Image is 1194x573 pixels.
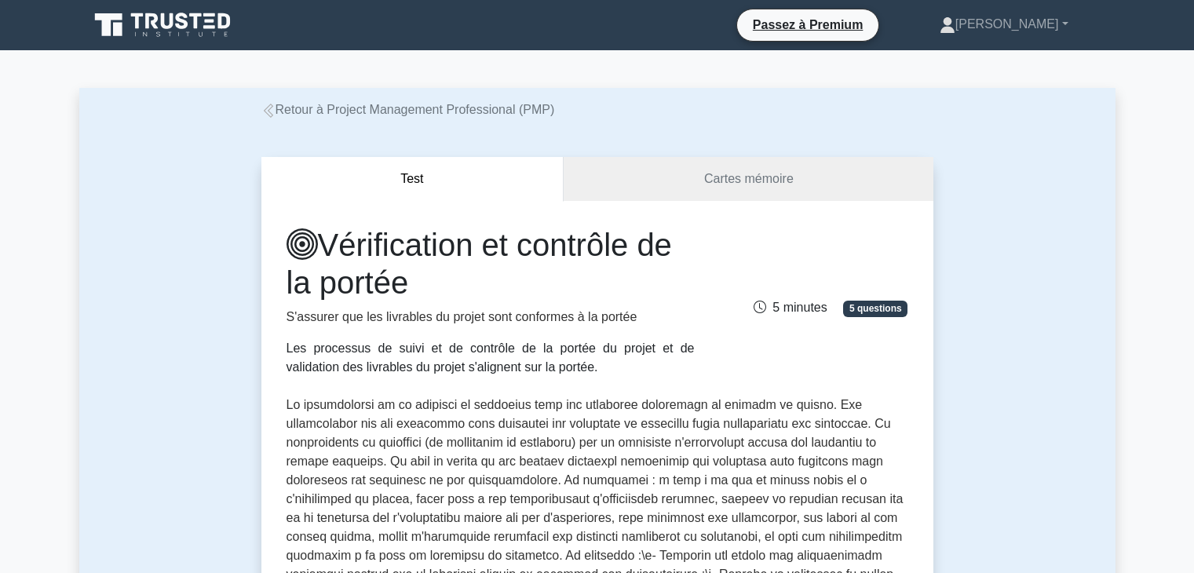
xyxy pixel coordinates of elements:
[287,310,637,323] font: S'assurer que les livrables du projet sont conformes à la portée
[902,9,1106,40] a: [PERSON_NAME]
[261,103,555,116] a: Retour à Project Management Professional (PMP)
[287,228,672,300] font: Vérification et contrôle de la portée
[849,303,902,314] font: 5 questions
[743,15,873,35] a: Passez à Premium
[400,172,423,185] font: Test
[753,18,864,31] font: Passez à Premium
[772,301,827,314] font: 5 minutes
[287,341,695,374] font: Les processus de suivi et de contrôle de la portée du projet et de validation des livrables du pr...
[276,103,555,116] font: Retour à Project Management Professional (PMP)
[955,17,1059,31] font: [PERSON_NAME]
[704,172,794,185] font: Cartes mémoire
